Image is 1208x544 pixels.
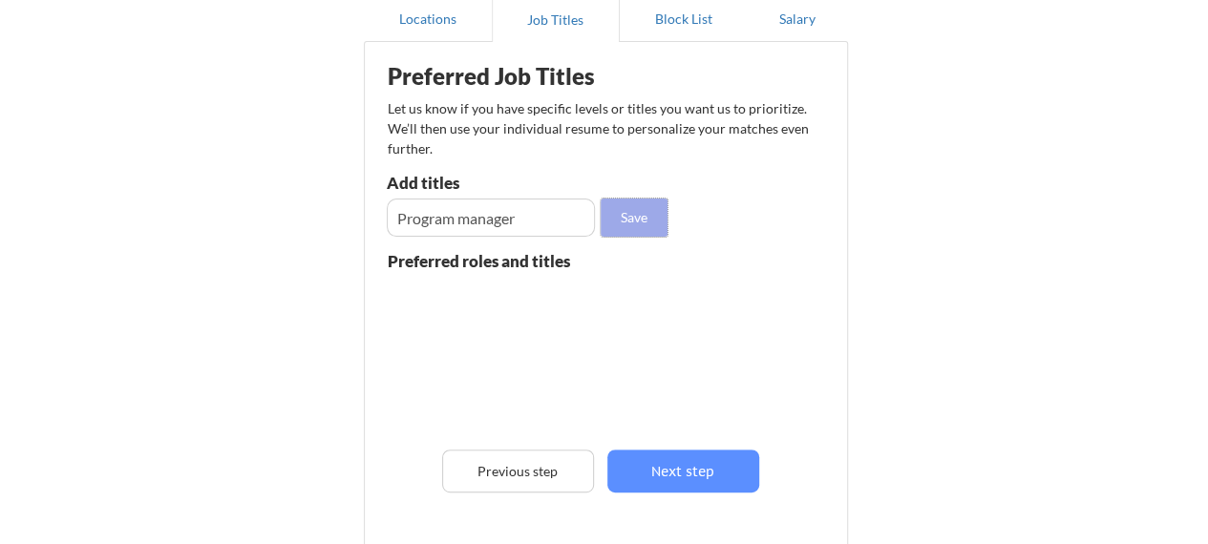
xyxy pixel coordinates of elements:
input: E.g. Senior Product Manager [387,199,596,237]
button: Previous step [442,450,594,492]
div: Let us know if you have specific levels or titles you want us to prioritize. We’ll then use your ... [388,98,812,158]
button: Next step [607,450,759,492]
div: Preferred Job Titles [388,65,629,88]
div: Preferred roles and titles [388,253,595,269]
button: Save [601,199,668,237]
div: Add titles [387,175,590,191]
